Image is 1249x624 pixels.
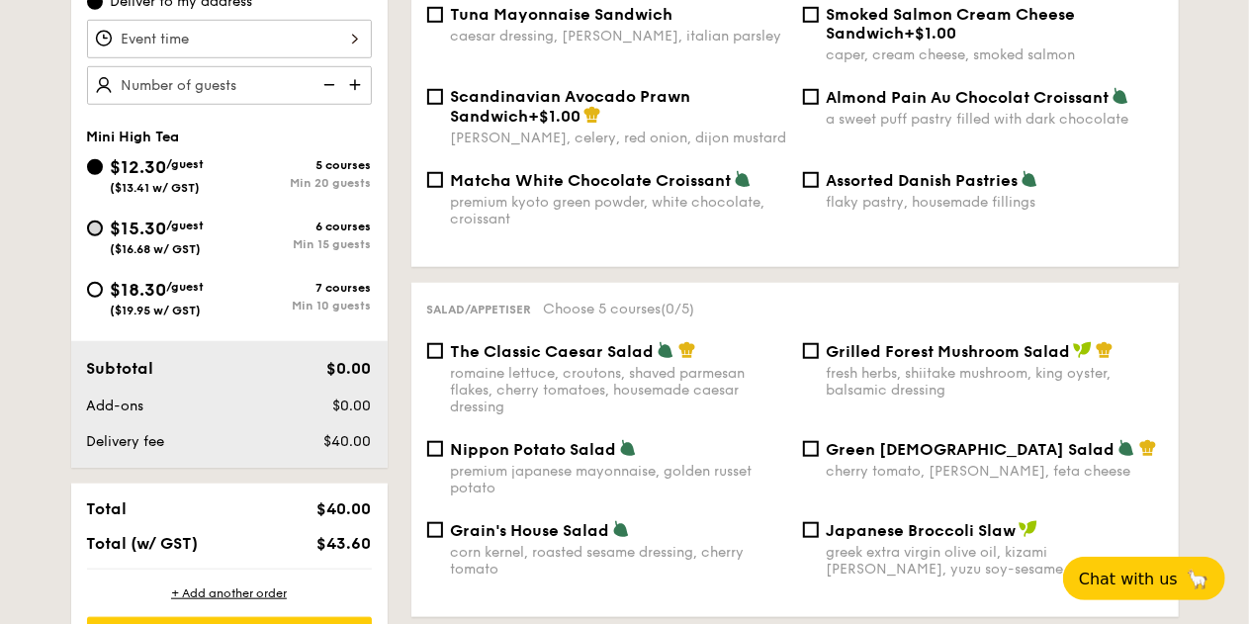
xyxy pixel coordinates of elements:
[87,159,103,175] input: $12.30/guest($13.41 w/ GST)5 coursesMin 20 guests
[87,282,103,298] input: $18.30/guest($19.95 w/ GST)7 coursesMin 10 guests
[111,156,167,178] span: $12.30
[827,342,1071,361] span: Grilled Forest Mushroom Salad
[827,5,1076,43] span: Smoked Salmon Cream Cheese Sandwich
[87,499,128,518] span: Total
[803,522,819,538] input: Japanese Broccoli Slawgreek extra virgin olive oil, kizami [PERSON_NAME], yuzu soy-sesame dressing
[827,88,1110,107] span: Almond Pain Au Chocolat Croissant
[827,365,1163,399] div: fresh herbs, shiitake mushroom, king oyster, balsamic dressing
[619,439,637,457] img: icon-vegetarian.fe4039eb.svg
[451,87,691,126] span: Scandinavian Avocado Prawn Sandwich
[427,343,443,359] input: The Classic Caesar Saladromaine lettuce, croutons, shaved parmesan flakes, cherry tomatoes, house...
[827,544,1163,578] div: greek extra virgin olive oil, kizami [PERSON_NAME], yuzu soy-sesame dressing
[451,544,787,578] div: corn kernel, roasted sesame dressing, cherry tomato
[87,129,180,145] span: Mini High Tea
[803,343,819,359] input: Grilled Forest Mushroom Saladfresh herbs, shiitake mushroom, king oyster, balsamic dressing
[316,499,371,518] span: $40.00
[1079,570,1178,588] span: Chat with us
[87,20,372,58] input: Event time
[827,194,1163,211] div: flaky pastry, housemade fillings
[342,66,372,104] img: icon-add.58712e84.svg
[827,463,1163,480] div: cherry tomato, [PERSON_NAME], feta cheese
[583,106,601,124] img: icon-chef-hat.a58ddaea.svg
[529,107,581,126] span: +$1.00
[451,463,787,496] div: premium japanese mayonnaise, golden russet potato
[1186,568,1209,590] span: 🦙
[427,522,443,538] input: Grain's House Saladcorn kernel, roasted sesame dressing, cherry tomato
[1117,439,1135,457] img: icon-vegetarian.fe4039eb.svg
[229,299,372,312] div: Min 10 guests
[111,181,201,195] span: ($13.41 w/ GST)
[87,433,165,450] span: Delivery fee
[427,441,443,457] input: Nippon Potato Saladpremium japanese mayonnaise, golden russet potato
[1021,170,1038,188] img: icon-vegetarian.fe4039eb.svg
[451,365,787,415] div: romaine lettuce, croutons, shaved parmesan flakes, cherry tomatoes, housemade caesar dressing
[803,441,819,457] input: Green [DEMOGRAPHIC_DATA] Saladcherry tomato, [PERSON_NAME], feta cheese
[905,24,957,43] span: +$1.00
[1096,341,1114,359] img: icon-chef-hat.a58ddaea.svg
[229,237,372,251] div: Min 15 guests
[167,157,205,171] span: /guest
[803,172,819,188] input: Assorted Danish Pastriesflaky pastry, housemade fillings
[734,170,752,188] img: icon-vegetarian.fe4039eb.svg
[803,7,819,23] input: Smoked Salmon Cream Cheese Sandwich+$1.00caper, cream cheese, smoked salmon
[111,218,167,239] span: $15.30
[111,242,202,256] span: ($16.68 w/ GST)
[87,585,372,601] div: + Add another order
[827,440,1115,459] span: Green [DEMOGRAPHIC_DATA] Salad
[87,534,199,553] span: Total (w/ GST)
[229,158,372,172] div: 5 courses
[427,172,443,188] input: Matcha White Chocolate Croissantpremium kyoto green powder, white chocolate, croissant
[167,219,205,232] span: /guest
[167,280,205,294] span: /guest
[427,89,443,105] input: Scandinavian Avocado Prawn Sandwich+$1.00[PERSON_NAME], celery, red onion, dijon mustard
[229,220,372,233] div: 6 courses
[451,440,617,459] span: Nippon Potato Salad
[827,46,1163,63] div: caper, cream cheese, smoked salmon
[87,221,103,236] input: $15.30/guest($16.68 w/ GST)6 coursesMin 15 guests
[229,176,372,190] div: Min 20 guests
[544,301,695,317] span: Choose 5 courses
[326,359,371,378] span: $0.00
[427,7,443,23] input: Tuna Mayonnaise Sandwichcaesar dressing, [PERSON_NAME], italian parsley
[87,398,144,414] span: Add-ons
[1112,87,1129,105] img: icon-vegetarian.fe4039eb.svg
[332,398,371,414] span: $0.00
[312,66,342,104] img: icon-reduce.1d2dbef1.svg
[1019,520,1038,538] img: icon-vegan.f8ff3823.svg
[678,341,696,359] img: icon-chef-hat.a58ddaea.svg
[427,303,532,316] span: Salad/Appetiser
[87,359,154,378] span: Subtotal
[111,304,202,317] span: ($19.95 w/ GST)
[803,89,819,105] input: Almond Pain Au Chocolat Croissanta sweet puff pastry filled with dark chocolate
[451,521,610,540] span: Grain's House Salad
[451,342,655,361] span: The Classic Caesar Salad
[451,28,787,45] div: caesar dressing, [PERSON_NAME], italian parsley
[662,301,695,317] span: (0/5)
[451,194,787,227] div: premium kyoto green powder, white chocolate, croissant
[323,433,371,450] span: $40.00
[451,130,787,146] div: [PERSON_NAME], celery, red onion, dijon mustard
[451,5,673,24] span: Tuna Mayonnaise Sandwich
[111,279,167,301] span: $18.30
[827,521,1017,540] span: Japanese Broccoli Slaw
[87,66,372,105] input: Number of guests
[229,281,372,295] div: 7 courses
[1139,439,1157,457] img: icon-chef-hat.a58ddaea.svg
[827,111,1163,128] div: a sweet puff pastry filled with dark chocolate
[1073,341,1093,359] img: icon-vegan.f8ff3823.svg
[1063,557,1225,600] button: Chat with us🦙
[451,171,732,190] span: Matcha White Chocolate Croissant
[612,520,630,538] img: icon-vegetarian.fe4039eb.svg
[827,171,1019,190] span: Assorted Danish Pastries
[316,534,371,553] span: $43.60
[657,341,674,359] img: icon-vegetarian.fe4039eb.svg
